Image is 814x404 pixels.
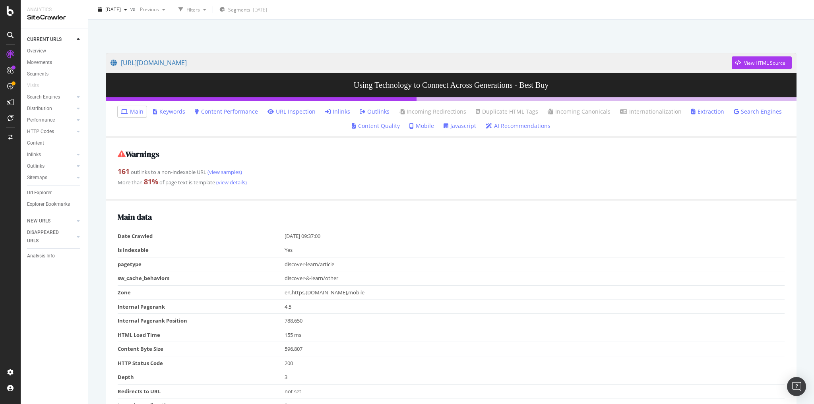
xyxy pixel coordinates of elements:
td: Internal Pagerank Position [118,314,285,328]
strong: 81 % [144,177,158,186]
div: DISAPPEARED URLS [27,228,67,245]
a: Incoming Canonicals [548,108,610,116]
a: Movements [27,58,82,67]
div: Visits [27,81,39,90]
td: 155 ms [285,328,785,342]
a: AI Recommendations [486,122,550,130]
td: 596,807 [285,342,785,356]
div: Inlinks [27,151,41,159]
div: View HTML Source [744,60,785,66]
td: 3 [285,370,785,385]
button: Segments[DATE] [216,3,270,16]
div: Search Engines [27,93,60,101]
a: NEW URLS [27,217,74,225]
div: outlinks to a non-indexable URL [118,166,785,177]
a: Javascript [444,122,476,130]
a: [URL][DOMAIN_NAME] [110,53,732,73]
a: Sitemaps [27,174,74,182]
td: sw_cache_behaviors [118,271,285,286]
a: Search Engines [734,108,782,116]
span: vs [130,5,137,12]
div: HTTP Codes [27,128,54,136]
a: (view details) [215,179,247,186]
td: 788,650 [285,314,785,328]
a: Content [27,139,82,147]
td: pagetype [118,257,285,271]
td: discover-&-learn/other [285,271,785,286]
a: Outlinks [27,162,74,170]
td: Yes [285,243,785,257]
a: Mobile [409,122,434,130]
td: [DATE] 09:37:00 [285,229,785,243]
td: 200 [285,356,785,370]
div: Explorer Bookmarks [27,200,70,209]
td: 4.5 [285,300,785,314]
div: Url Explorer [27,189,52,197]
a: URL Inspection [267,108,316,116]
span: Previous [137,6,159,13]
td: discover-learn/article [285,257,785,271]
a: Outlinks [360,108,390,116]
a: Inlinks [27,151,74,159]
a: Internationalization [620,108,682,116]
td: HTML Load Time [118,328,285,342]
td: HTTP Status Code [118,356,285,370]
td: Content Byte Size [118,342,285,356]
button: View HTML Source [732,56,792,69]
a: DISAPPEARED URLS [27,228,74,245]
td: en,https,[DOMAIN_NAME],mobile [285,285,785,300]
div: Filters [186,6,200,13]
div: Distribution [27,104,52,113]
div: Outlinks [27,162,45,170]
a: Visits [27,81,47,90]
div: Sitemaps [27,174,47,182]
div: SiteCrawler [27,13,81,22]
h3: Using Technology to Connect Across Generations - Best Buy [106,73,797,97]
a: Url Explorer [27,189,82,197]
a: Extraction [691,108,724,116]
div: NEW URLS [27,217,50,225]
div: More than of page text is template [118,177,785,187]
a: HTTP Codes [27,128,74,136]
td: Depth [118,370,285,385]
div: Content [27,139,44,147]
div: CURRENT URLS [27,35,62,44]
a: Search Engines [27,93,74,101]
div: Performance [27,116,55,124]
td: Is Indexable [118,243,285,257]
a: Inlinks [325,108,350,116]
a: (view samples) [206,168,242,176]
button: [DATE] [95,3,130,16]
a: Main [121,108,143,116]
td: Redirects to URL [118,384,285,398]
div: [DATE] [253,6,267,13]
a: Explorer Bookmarks [27,200,82,209]
td: Zone [118,285,285,300]
a: Analysis Info [27,252,82,260]
a: Keywords [153,108,185,116]
div: Analysis Info [27,252,55,260]
div: not set [285,388,781,395]
span: 2025 Sep. 9th [105,6,121,13]
h2: Warnings [118,150,785,159]
td: Date Crawled [118,229,285,243]
a: CURRENT URLS [27,35,74,44]
a: Incoming Redirections [399,108,466,116]
a: Segments [27,70,82,78]
a: Content Performance [195,108,258,116]
div: Open Intercom Messenger [787,377,806,396]
div: Overview [27,47,46,55]
span: Segments [228,6,250,13]
td: Internal Pagerank [118,300,285,314]
a: Performance [27,116,74,124]
div: Analytics [27,6,81,13]
h2: Main data [118,213,785,221]
a: Content Quality [352,122,400,130]
a: Duplicate HTML Tags [476,108,538,116]
button: Filters [175,3,209,16]
div: Segments [27,70,48,78]
strong: 161 [118,166,130,176]
div: Movements [27,58,52,67]
button: Previous [137,3,169,16]
a: Distribution [27,104,74,113]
